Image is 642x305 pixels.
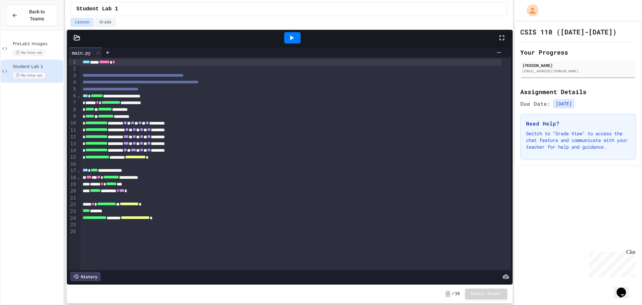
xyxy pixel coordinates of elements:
[69,113,77,120] div: 9
[13,41,62,47] span: PreLab1 Images
[69,59,77,66] div: 1
[69,154,77,161] div: 15
[586,249,635,278] iframe: chat widget
[522,62,634,68] div: [PERSON_NAME]
[3,3,46,43] div: Chat with us now!Close
[69,134,77,140] div: 12
[69,93,77,99] div: 6
[520,100,550,108] span: Due Date:
[69,120,77,127] div: 10
[520,27,617,36] h1: CSIS 110 ([DATE]-[DATE])
[70,272,101,281] div: History
[13,50,45,56] span: No time set
[22,8,52,22] span: Back to Teams
[69,208,77,215] div: 23
[520,48,636,57] h2: Your Progress
[445,291,450,297] span: -
[69,86,77,93] div: 5
[526,120,630,128] h3: Need Help?
[522,69,634,74] div: [EMAIL_ADDRESS][DOMAIN_NAME]
[69,181,77,188] div: 19
[69,48,102,58] div: main.py
[553,99,574,108] span: [DATE]
[13,72,45,79] span: No time set
[69,215,77,222] div: 24
[76,5,118,13] span: Student Lab 1
[77,168,80,173] span: Fold line
[69,49,94,56] div: main.py
[69,228,77,235] div: 26
[69,127,77,134] div: 11
[69,72,77,79] div: 3
[69,174,77,181] div: 18
[69,106,77,113] div: 8
[71,18,94,27] button: Lesson
[95,18,116,27] button: Grade
[69,201,77,208] div: 22
[465,289,507,299] button: Submit Answer
[69,141,77,147] div: 13
[520,87,636,96] h2: Assignment Details
[452,291,454,297] span: /
[69,167,77,174] div: 17
[13,64,62,70] span: Student Lab 1
[614,278,635,298] iframe: chat widget
[69,222,77,228] div: 25
[69,66,77,72] div: 2
[77,93,80,98] span: Fold line
[69,99,77,106] div: 7
[455,291,460,297] span: 10
[69,195,77,202] div: 21
[69,147,77,154] div: 14
[526,130,630,150] p: Switch to "Grade View" to access the chat feature and communicate with your teacher for help and ...
[69,161,77,168] div: 16
[69,188,77,195] div: 20
[69,79,77,86] div: 4
[77,175,80,180] span: Fold line
[470,291,502,297] span: Submit Answer
[6,5,58,26] button: Back to Teams
[520,3,540,18] div: My Account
